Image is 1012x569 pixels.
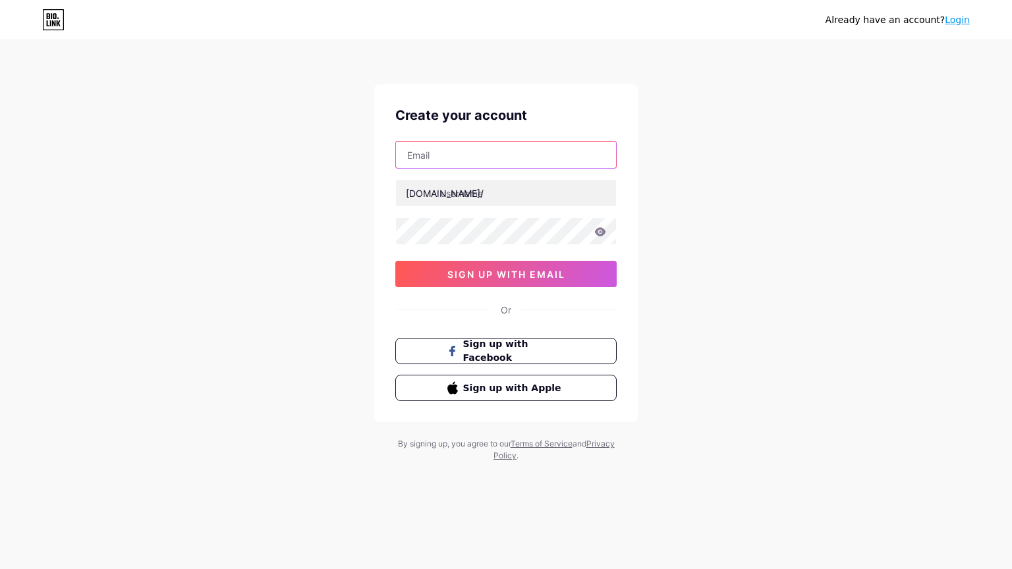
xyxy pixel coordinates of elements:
[463,381,565,395] span: Sign up with Apple
[395,105,617,125] div: Create your account
[396,142,616,168] input: Email
[406,186,484,200] div: [DOMAIN_NAME]/
[501,303,511,317] div: Or
[511,439,573,448] a: Terms of Service
[395,338,617,364] button: Sign up with Facebook
[826,13,970,27] div: Already have an account?
[463,337,565,365] span: Sign up with Facebook
[394,438,618,462] div: By signing up, you agree to our and .
[945,14,970,25] a: Login
[395,261,617,287] button: sign up with email
[395,375,617,401] button: Sign up with Apple
[396,180,616,206] input: username
[447,269,565,280] span: sign up with email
